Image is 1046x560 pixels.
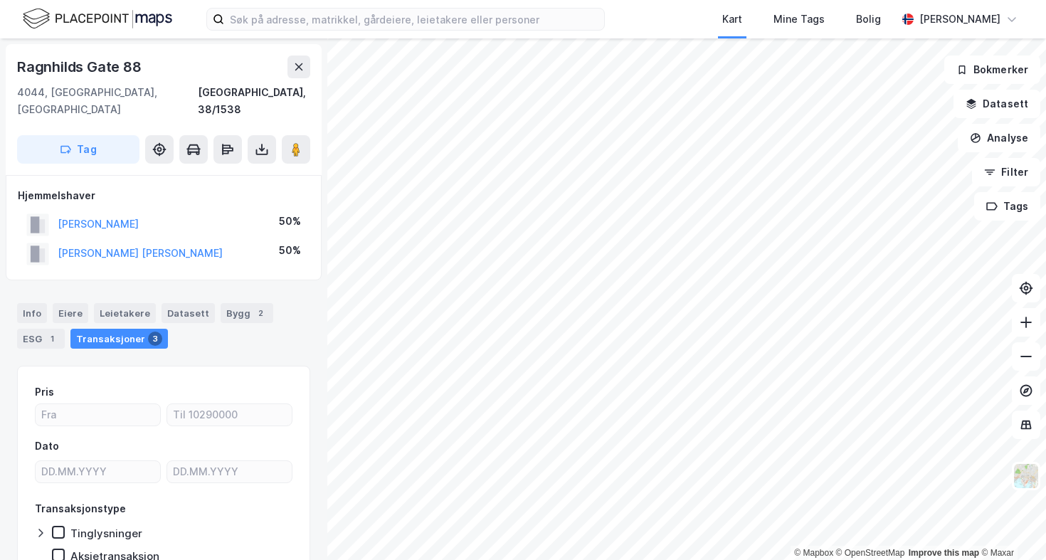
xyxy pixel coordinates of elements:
iframe: Chat Widget [975,492,1046,560]
div: Tinglysninger [70,527,142,540]
div: Kart [722,11,742,28]
a: Mapbox [794,548,833,558]
input: DD.MM.YYYY [167,461,292,482]
button: Bokmerker [944,56,1040,84]
div: 50% [279,213,301,230]
div: Bygg [221,303,273,323]
button: Datasett [953,90,1040,118]
div: Mine Tags [773,11,825,28]
div: 4044, [GEOGRAPHIC_DATA], [GEOGRAPHIC_DATA] [17,84,198,118]
a: Improve this map [909,548,979,558]
div: [PERSON_NAME] [919,11,1000,28]
button: Analyse [958,124,1040,152]
button: Filter [972,158,1040,186]
div: ESG [17,329,65,349]
div: Datasett [162,303,215,323]
div: Ragnhilds Gate 88 [17,56,144,78]
div: Transaksjoner [70,329,168,349]
div: Info [17,303,47,323]
button: Tag [17,135,139,164]
img: logo.f888ab2527a4732fd821a326f86c7f29.svg [23,6,172,31]
div: Hjemmelshaver [18,187,310,204]
div: Eiere [53,303,88,323]
div: Transaksjonstype [35,500,126,517]
div: [GEOGRAPHIC_DATA], 38/1538 [198,84,310,118]
button: Tags [974,192,1040,221]
input: Fra [36,404,160,426]
div: Bolig [856,11,881,28]
div: 50% [279,242,301,259]
div: 1 [45,332,59,346]
div: Dato [35,438,59,455]
div: Pris [35,384,54,401]
img: Z [1013,463,1040,490]
input: Søk på adresse, matrikkel, gårdeiere, leietakere eller personer [224,9,604,30]
a: OpenStreetMap [836,548,905,558]
div: 3 [148,332,162,346]
div: Leietakere [94,303,156,323]
input: Til 10290000 [167,404,292,426]
div: Kontrollprogram for chat [975,492,1046,560]
input: DD.MM.YYYY [36,461,160,482]
div: 2 [253,306,268,320]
